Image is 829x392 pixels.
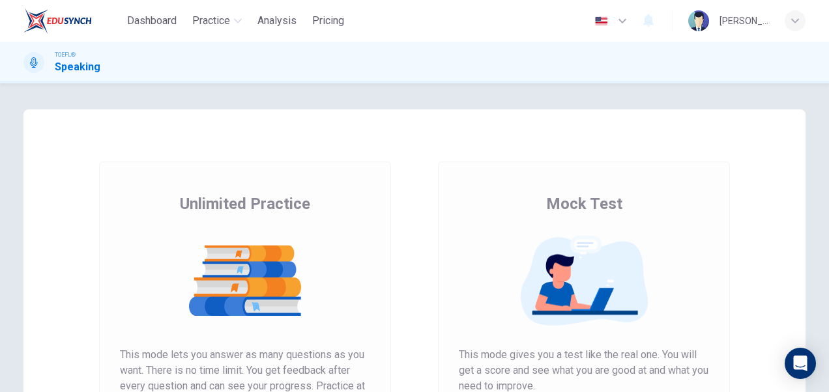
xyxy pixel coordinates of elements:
span: Practice [192,13,230,29]
span: Mock Test [546,193,622,214]
button: Analysis [252,9,302,33]
span: Pricing [312,13,344,29]
span: TOEFL® [55,50,76,59]
div: Open Intercom Messenger [785,348,816,379]
button: Dashboard [122,9,182,33]
button: Practice [187,9,247,33]
img: en [593,16,609,26]
h1: Speaking [55,59,100,75]
span: Analysis [257,13,297,29]
span: Unlimited Practice [180,193,310,214]
a: EduSynch logo [23,8,122,34]
span: Dashboard [127,13,177,29]
img: Profile picture [688,10,709,31]
img: EduSynch logo [23,8,92,34]
div: [PERSON_NAME] [720,13,769,29]
button: Pricing [307,9,349,33]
